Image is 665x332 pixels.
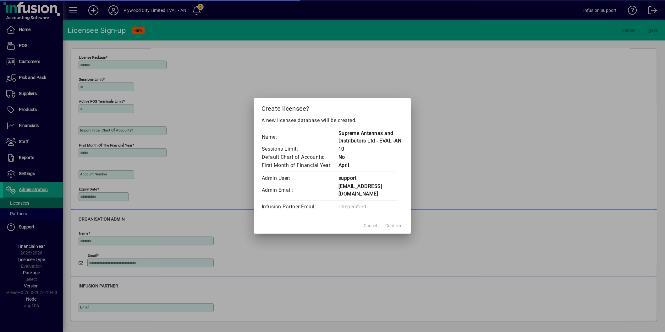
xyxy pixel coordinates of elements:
[261,161,338,169] td: First Month of Financial Year:
[338,161,404,169] td: April
[338,182,404,198] td: [EMAIL_ADDRESS][DOMAIN_NAME]
[261,153,338,161] td: Default Chart of Accounts:
[261,129,338,145] td: Name:
[261,182,338,198] td: Admin Email:
[338,174,404,182] td: support
[261,203,338,211] td: Infusion Partner Email:
[338,204,366,210] span: Unspecified
[338,129,404,145] td: Supreme Antennas and Distributors Ltd - EVAL -AN
[261,174,338,182] td: Admin User:
[261,145,338,153] td: Sessions Limit:
[261,117,404,124] p: A new licensee database will be created.
[254,98,411,116] h2: Create licensee?
[338,146,344,152] span: 10
[338,153,404,161] td: No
